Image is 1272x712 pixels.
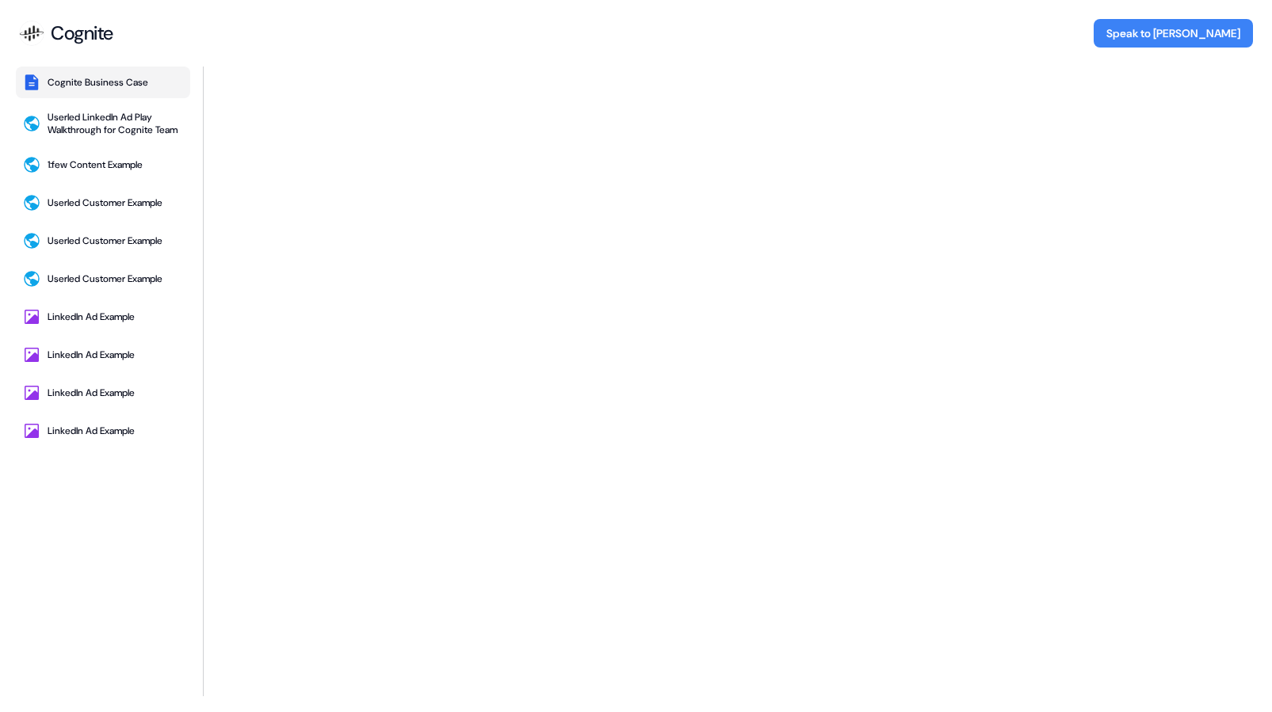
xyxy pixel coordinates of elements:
div: LinkedIn Ad Example [48,310,135,323]
div: Userled LinkedIn Ad Play Walkthrough for Cognite Team [48,111,184,136]
button: Userled Customer Example [16,187,190,219]
button: Userled Customer Example [16,263,190,295]
button: LinkedIn Ad Example [16,377,190,409]
div: Cognite Business Case [48,76,148,89]
div: LinkedIn Ad Example [48,348,135,361]
div: LinkedIn Ad Example [48,386,135,399]
button: Speak to [PERSON_NAME] [1094,19,1253,48]
div: Userled Customer Example [48,234,162,247]
div: 1:few Content Example [48,158,143,171]
div: Userled Customer Example [48,196,162,209]
button: LinkedIn Ad Example [16,415,190,447]
div: Userled Customer Example [48,272,162,285]
button: LinkedIn Ad Example [16,301,190,333]
div: Cognite [51,21,113,45]
button: Userled Customer Example [16,225,190,257]
button: 1:few Content Example [16,149,190,181]
div: LinkedIn Ad Example [48,425,135,437]
button: Userled LinkedIn Ad Play Walkthrough for Cognite Team [16,105,190,143]
button: Cognite Business Case [16,67,190,98]
button: LinkedIn Ad Example [16,339,190,371]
